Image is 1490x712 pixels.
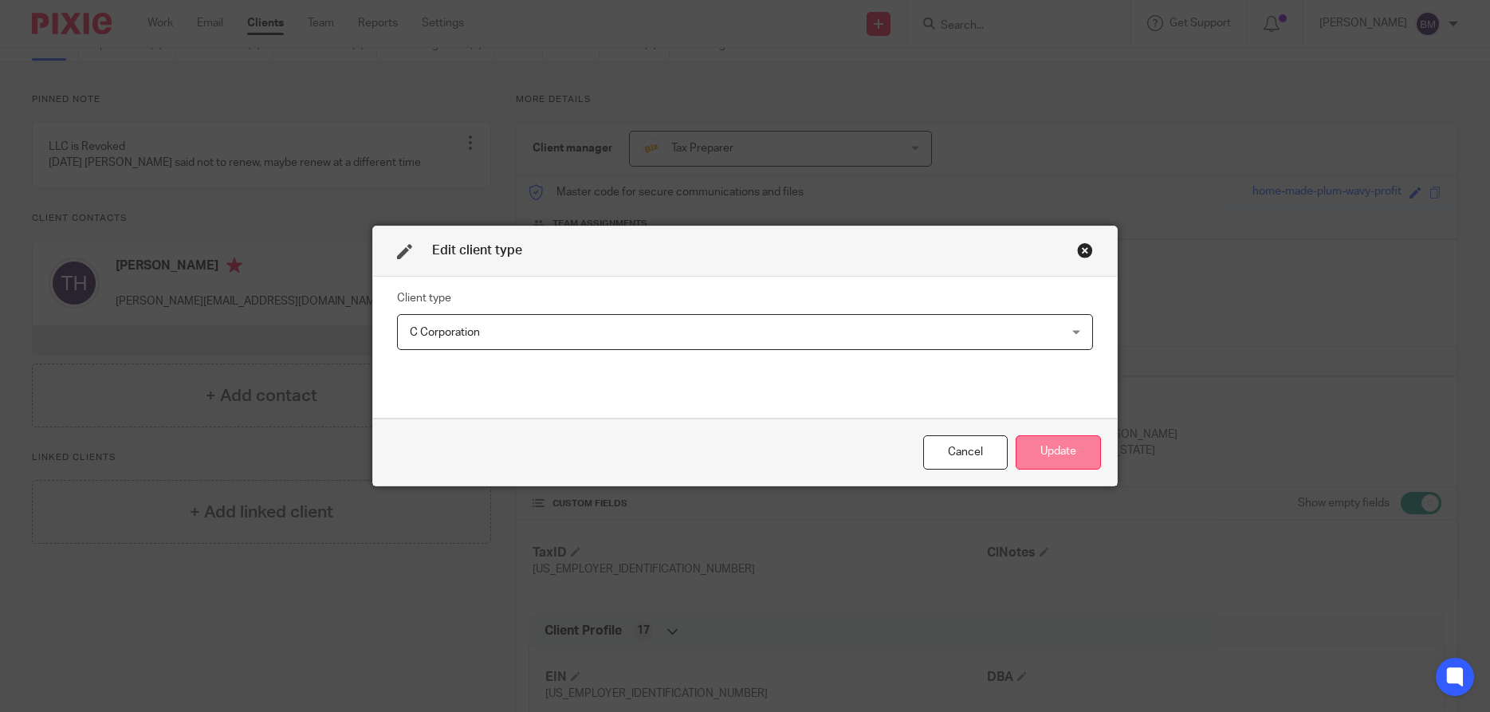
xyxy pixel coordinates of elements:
span: Edit client type [432,244,522,257]
div: Close this dialog window [1077,242,1093,258]
div: Close this dialog window [923,435,1008,470]
button: Update [1016,435,1101,470]
span: C Corporation [410,327,480,338]
label: Client type [397,290,451,306]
